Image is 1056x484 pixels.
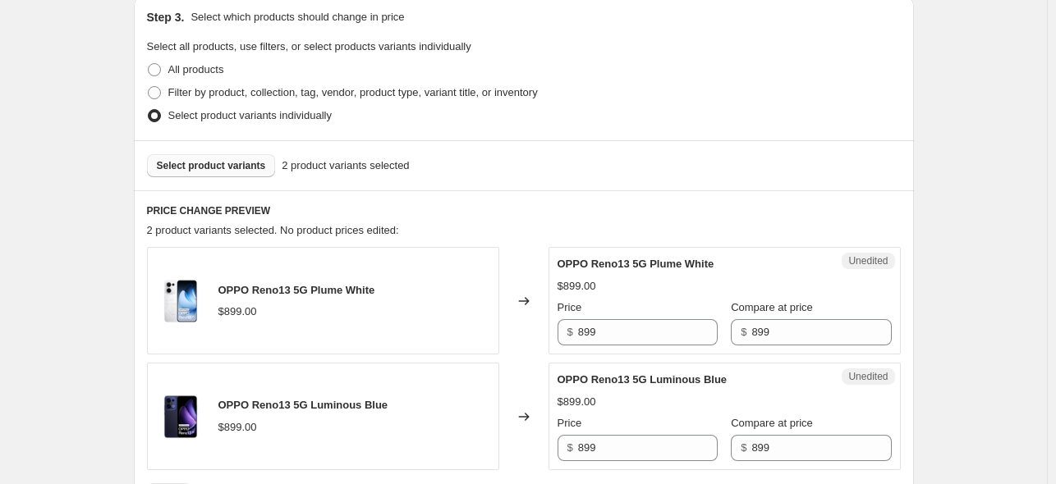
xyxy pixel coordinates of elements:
[147,40,471,53] span: Select all products, use filters, or select products variants individually
[191,9,404,25] p: Select which products should change in price
[147,204,901,217] h6: PRICE CHANGE PREVIEW
[567,441,573,454] span: $
[147,154,276,177] button: Select product variants
[168,109,332,121] span: Select product variants individually
[558,278,596,295] div: $899.00
[848,254,888,267] span: Unedited
[741,441,746,454] span: $
[282,158,409,174] span: 2 product variants selected
[218,284,375,296] span: OPPO Reno13 5G Plume White
[168,63,224,75] span: All products
[156,392,205,441] img: 1.OPPO_Reno_13_Productimages_LuminousBlue_front_backRGB_80x.png
[558,258,714,270] span: OPPO Reno13 5G Plume White
[741,326,746,338] span: $
[558,394,596,410] div: $899.00
[156,276,205,326] img: 1.OPPO_Reno_13_Productimages_PlumeWhite_front_backRGB_80x.png
[558,301,582,313] span: Price
[168,86,538,98] span: Filter by product, collection, tag, vendor, product type, variant title, or inventory
[218,304,257,320] div: $899.00
[558,417,582,429] span: Price
[218,399,388,411] span: OPPO Reno13 5G Luminous Blue
[731,301,813,313] span: Compare at price
[567,326,573,338] span: $
[147,9,185,25] h2: Step 3.
[157,159,266,172] span: Select product variants
[218,419,257,436] div: $899.00
[731,417,813,429] span: Compare at price
[147,224,399,236] span: 2 product variants selected. No product prices edited:
[848,370,888,383] span: Unedited
[558,373,728,386] span: OPPO Reno13 5G Luminous Blue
